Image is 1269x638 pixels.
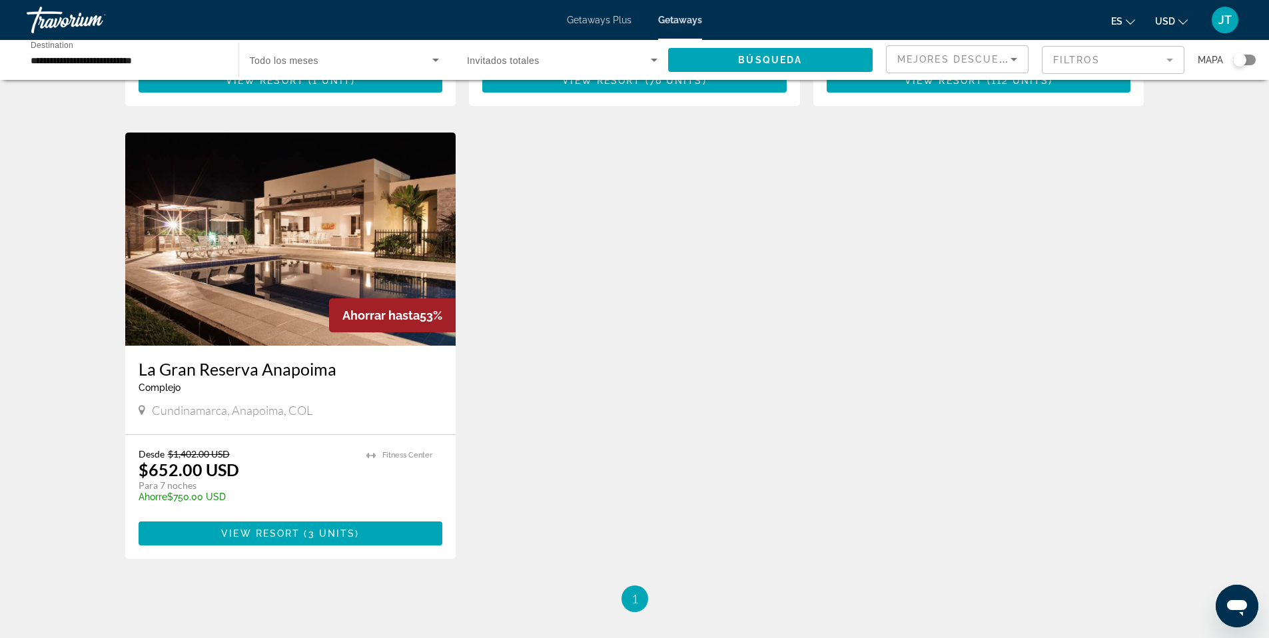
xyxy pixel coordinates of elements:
nav: Pagination [125,585,1144,612]
span: ( ) [983,75,1053,86]
span: Invitados totales [467,55,540,66]
span: View Resort [905,75,983,86]
p: $750.00 USD [139,491,354,502]
button: User Menu [1208,6,1242,34]
button: View Resort(1 unit) [139,69,443,93]
span: View Resort [562,75,641,86]
span: Todo los meses [250,55,318,66]
span: 112 units [991,75,1049,86]
span: JT [1218,13,1232,27]
button: Búsqueda [668,48,873,72]
button: View Resort(112 units) [827,69,1131,93]
span: USD [1155,16,1175,27]
a: Travorium [27,3,160,37]
span: ( ) [641,75,706,86]
span: Desde [139,448,165,460]
span: 3 units [308,528,356,539]
span: Búsqueda [738,55,802,65]
span: Ahorrar hasta [342,308,420,322]
p: $652.00 USD [139,460,239,479]
span: ( ) [300,528,359,539]
span: 1 unit [312,75,351,86]
span: View Resort [221,528,300,539]
span: Cundinamarca, Anapoima, COL [152,403,312,418]
button: Change currency [1155,11,1188,31]
span: View Resort [226,75,304,86]
span: 76 units [649,75,703,86]
span: $1,402.00 USD [168,448,230,460]
button: View Resort(76 units) [482,69,787,93]
button: View Resort(3 units) [139,521,443,545]
span: Complejo [139,382,181,393]
div: 53% [329,298,456,332]
mat-select: Sort by [897,51,1017,67]
span: Mapa [1198,51,1223,69]
iframe: Button to launch messaging window [1216,585,1258,627]
a: Getaways [658,15,702,25]
span: 1 [632,591,638,606]
span: Fitness Center [382,451,432,460]
a: La Gran Reserva Anapoima [139,359,443,379]
button: Change language [1111,11,1135,31]
span: Destination [31,41,73,49]
p: Para 7 noches [139,479,354,491]
span: ( ) [304,75,355,86]
span: es [1111,16,1122,27]
button: Filter [1042,45,1184,75]
a: Getaways Plus [567,15,632,25]
span: Mejores descuentos [897,54,1031,65]
img: ii_gri1.jpg [125,133,456,346]
span: Ahorre [139,491,167,502]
